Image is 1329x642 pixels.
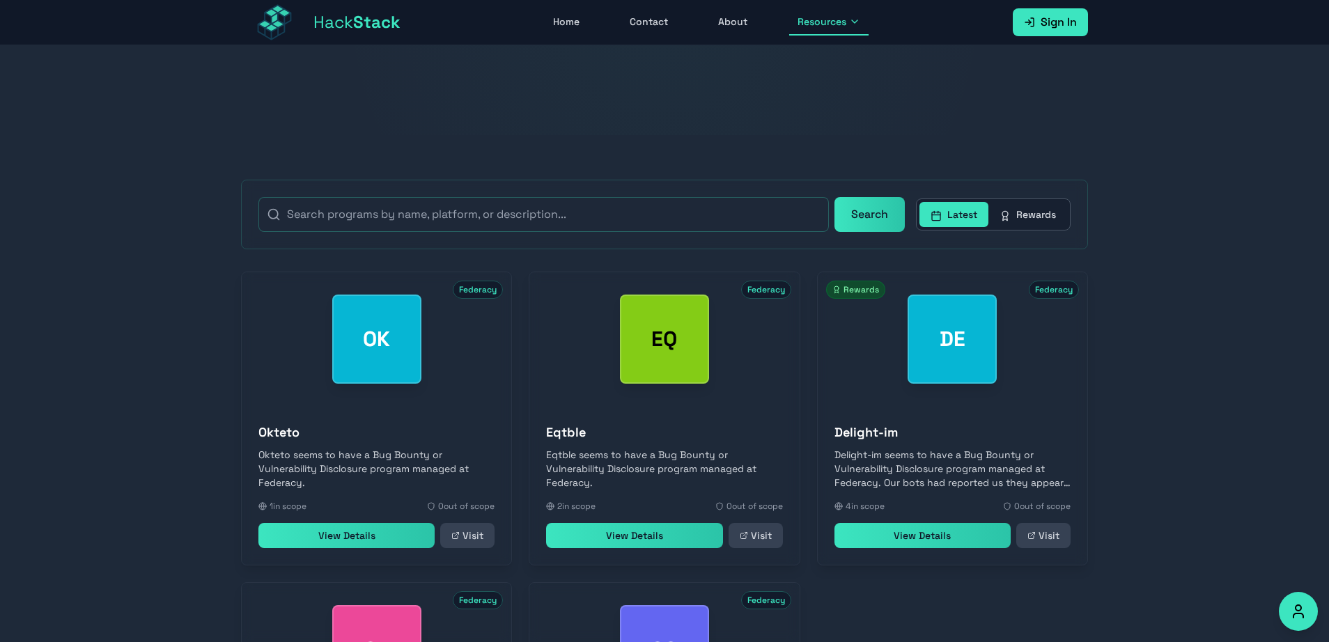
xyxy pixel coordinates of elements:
span: Hack [313,11,401,33]
span: 1 in scope [270,501,306,512]
span: Sign In [1041,14,1077,31]
p: Delight-im seems to have a Bug Bounty or Vulnerability Disclosure program managed at Federacy. Ou... [834,448,1071,490]
span: Federacy [1029,281,1079,299]
a: Visit [1016,523,1071,548]
span: 0 out of scope [1014,501,1071,512]
a: Home [545,9,588,36]
a: Visit [729,523,783,548]
div: Okteto [332,295,421,384]
a: View Details [546,523,722,548]
button: Rewards [988,202,1067,227]
span: Resources [798,15,846,29]
a: Contact [621,9,676,36]
div: Delight-im [908,295,997,384]
span: Rewards [826,281,885,299]
span: Federacy [741,281,791,299]
span: Federacy [741,591,791,609]
a: Visit [440,523,495,548]
button: Accessibility Options [1279,592,1318,631]
span: 2 in scope [557,501,596,512]
span: 4 in scope [846,501,885,512]
span: Federacy [453,591,503,609]
a: View Details [258,523,435,548]
a: About [710,9,756,36]
h3: Eqtble [546,423,782,442]
h3: Okteto [258,423,495,442]
span: 0 out of scope [726,501,783,512]
button: Search [834,197,905,232]
h3: Delight-im [834,423,1071,442]
button: Resources [789,9,869,36]
input: Search programs by name, platform, or description... [258,197,829,232]
a: Sign In [1013,8,1088,36]
div: Eqtble [620,295,709,384]
span: Stack [353,11,401,33]
span: Federacy [453,281,503,299]
button: Latest [919,202,988,227]
p: Eqtble seems to have a Bug Bounty or Vulnerability Disclosure program managed at Federacy. [546,448,782,490]
span: 0 out of scope [438,501,495,512]
p: Okteto seems to have a Bug Bounty or Vulnerability Disclosure program managed at Federacy. [258,448,495,490]
a: View Details [834,523,1011,548]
